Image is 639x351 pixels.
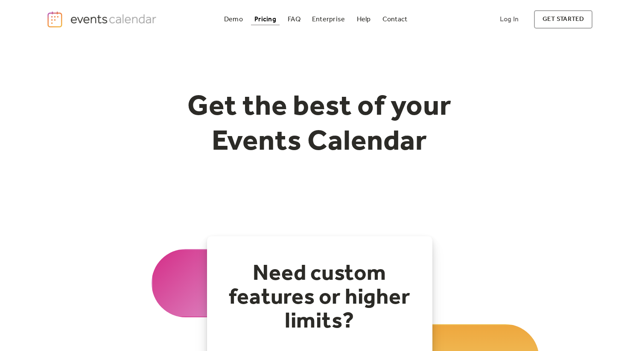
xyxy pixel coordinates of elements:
[357,17,371,22] div: Help
[309,14,348,25] a: Enterprise
[221,14,246,25] a: Demo
[379,14,411,25] a: Contact
[284,14,304,25] a: FAQ
[288,17,301,22] div: FAQ
[491,10,527,29] a: Log In
[251,14,280,25] a: Pricing
[534,10,592,29] a: get started
[224,262,415,334] h2: Need custom features or higher limits?
[156,90,484,160] h1: Get the best of your Events Calendar
[312,17,345,22] div: Enterprise
[382,17,408,22] div: Contact
[353,14,374,25] a: Help
[254,17,276,22] div: Pricing
[224,17,243,22] div: Demo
